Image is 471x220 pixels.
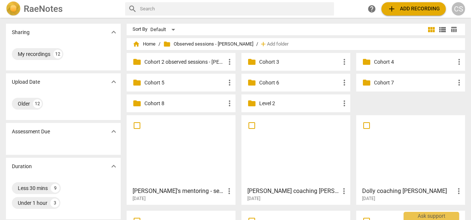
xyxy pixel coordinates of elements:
span: folder [133,78,141,87]
div: Under 1 hour [18,199,47,207]
div: 12 [33,99,42,108]
span: folder [362,78,371,87]
input: Search [140,3,331,15]
span: search [128,4,137,13]
span: Add folder [267,41,288,47]
span: more_vert [340,99,349,108]
p: Cohort 2 observed sessions - Sandy [144,58,225,66]
img: Logo [6,1,21,16]
div: My recordings [18,50,50,58]
p: Duration [12,163,32,170]
button: Upload [381,2,446,16]
p: Cohort 5 [144,79,225,87]
span: folder [133,57,141,66]
span: folder [133,99,141,108]
span: expand_more [109,127,118,136]
p: Cohort 6 [259,79,340,87]
span: help [367,4,376,13]
p: Sharing [12,29,30,36]
span: folder [362,57,371,66]
span: more_vert [455,78,464,87]
button: Show more [108,161,119,172]
p: Cohort 7 [374,79,455,87]
p: Assessment Due [12,128,50,136]
span: [DATE] [247,196,260,202]
span: home [133,40,140,48]
span: expand_more [109,162,118,171]
span: expand_more [109,77,118,86]
p: Cohort 3 [259,58,340,66]
a: Dolly coaching [PERSON_NAME][DATE] [359,118,462,201]
h3: Dolly coaching Joelle [362,187,454,196]
h3: Joelle's mentoring - session 1 [133,187,225,196]
button: Show more [108,126,119,137]
div: 9 [51,184,60,193]
h3: Elsy coaching Suzan [247,187,340,196]
p: Cohort 4 [374,58,455,66]
span: more_vert [454,187,463,196]
span: Add recording [387,4,440,13]
button: Tile view [426,24,437,35]
button: Table view [448,24,459,35]
div: Default [150,24,178,36]
span: more_vert [225,99,234,108]
span: add [260,40,267,48]
button: List view [437,24,448,35]
span: folder [247,57,256,66]
button: Show more [108,76,119,87]
p: Level 2 [259,100,340,107]
a: [PERSON_NAME] coaching [PERSON_NAME][DATE] [244,118,348,201]
span: Home [133,40,156,48]
span: more_vert [455,57,464,66]
a: [PERSON_NAME]'s mentoring - session 1[DATE] [129,118,233,201]
span: [DATE] [362,196,375,202]
div: 12 [53,50,62,59]
div: Ask support [404,212,459,220]
h2: RaeNotes [24,4,63,14]
a: LogoRaeNotes [6,1,119,16]
span: more_vert [340,57,349,66]
span: more_vert [340,78,349,87]
a: Help [365,2,378,16]
button: Show more [108,27,119,38]
div: 3 [50,199,59,207]
span: expand_more [109,28,118,37]
button: CS [452,2,465,16]
span: Observed sessions - [PERSON_NAME] [163,40,253,48]
span: view_module [427,25,436,34]
span: / [158,41,160,47]
span: more_vert [340,187,348,196]
span: folder [247,99,256,108]
div: Less 30 mins [18,184,48,192]
span: more_vert [225,187,234,196]
div: Sort By [133,27,147,32]
p: Upload Date [12,78,40,86]
span: more_vert [225,78,234,87]
span: [DATE] [133,196,146,202]
span: table_chart [450,26,457,33]
span: folder [247,78,256,87]
p: Cohort 8 [144,100,225,107]
span: / [256,41,258,47]
span: add [387,4,396,13]
span: more_vert [225,57,234,66]
div: Older [18,100,30,107]
span: view_list [438,25,447,34]
span: folder [163,40,171,48]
